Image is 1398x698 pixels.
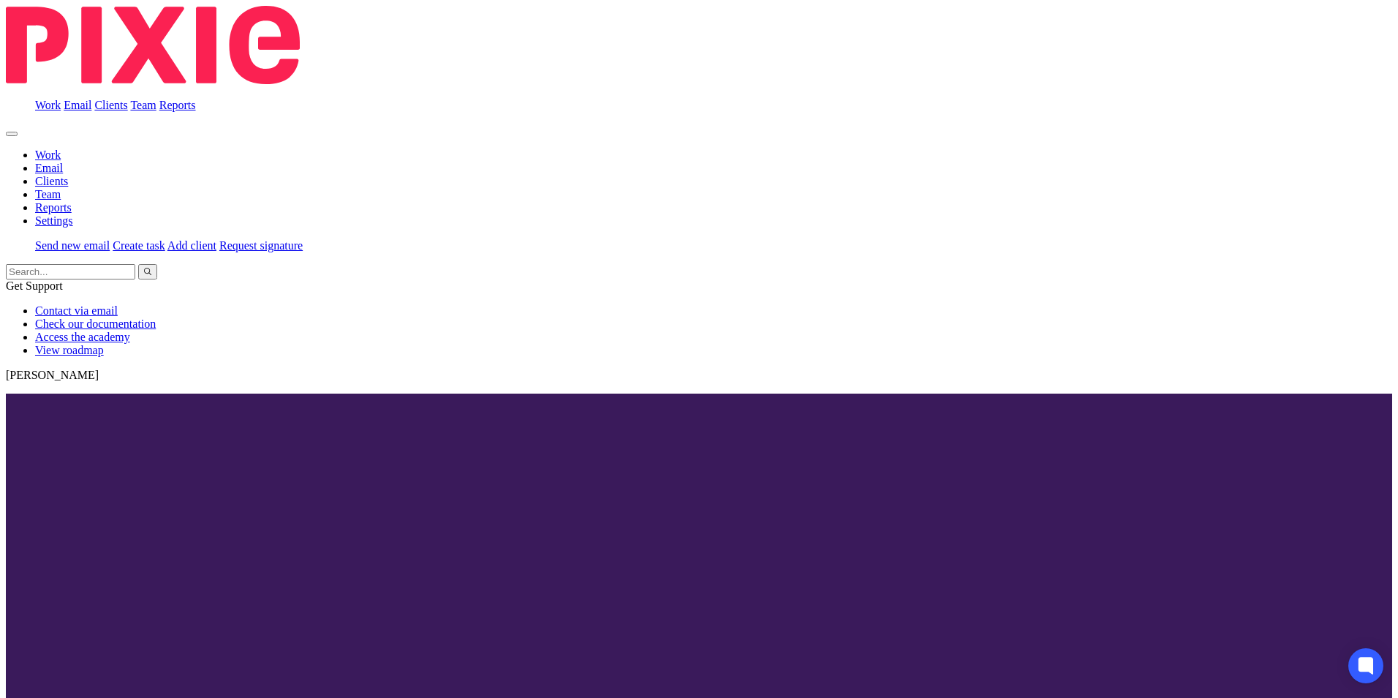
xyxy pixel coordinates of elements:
[35,239,110,252] a: Send new email
[35,175,68,187] a: Clients
[35,162,63,174] a: Email
[35,214,73,227] a: Settings
[6,369,1392,382] p: [PERSON_NAME]
[35,149,61,161] a: Work
[35,304,118,317] a: Contact via email
[6,6,300,84] img: Pixie
[64,99,91,111] a: Email
[130,99,156,111] a: Team
[35,188,61,200] a: Team
[113,239,165,252] a: Create task
[138,264,157,279] button: Search
[219,239,303,252] a: Request signature
[167,239,216,252] a: Add client
[6,264,135,279] input: Search
[159,99,196,111] a: Reports
[35,331,130,343] a: Access the academy
[35,344,104,356] a: View roadmap
[94,99,127,111] a: Clients
[6,279,63,292] span: Get Support
[35,318,156,330] a: Check our documentation
[35,201,72,214] a: Reports
[35,99,61,111] a: Work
